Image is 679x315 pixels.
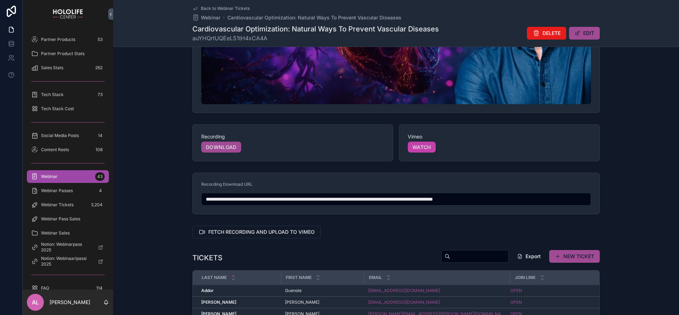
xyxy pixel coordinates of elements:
[41,147,69,153] span: Content Reels
[53,8,83,20] img: App logo
[95,172,105,181] div: 43
[510,299,596,305] a: OPEN
[201,288,277,293] a: Addor
[41,230,70,236] span: Webinar Sales
[549,250,600,263] button: NEW TICKET
[510,288,522,293] a: OPEN
[27,102,109,115] a: Tech Stack Cost
[95,90,105,99] div: 73
[227,14,401,21] a: Cardiovascular Optimization: Natural Ways To Prevent Vascular Diseases
[93,145,105,154] div: 108
[192,34,439,42] span: auYHQrtUQEeL51tH4xCA4A
[285,288,302,293] span: Guenole
[408,133,591,140] span: Vimeo
[511,250,546,263] button: Export
[94,284,105,292] div: 114
[50,299,90,306] p: [PERSON_NAME]
[23,28,113,290] div: scrollable content
[208,228,315,236] span: FETCH RECORDING AND UPLOAD TO VIMEO
[27,241,109,254] a: Notion: Webinarpass 2025
[27,255,109,268] a: Notion: Webinaaripassi 2025
[569,27,600,40] button: EDIT
[41,37,75,42] span: Partner Products
[192,6,250,11] a: Back to Webinar Tickets
[285,299,319,305] span: [PERSON_NAME]
[515,275,536,280] span: Join Link
[192,253,222,263] h1: TICKETS
[201,299,236,305] strong: [PERSON_NAME]
[408,142,436,153] a: WATCH
[201,182,253,187] span: Recording Download URL
[201,142,241,153] a: DOWNLOAD
[41,242,92,253] span: Notion: Webinarpass 2025
[27,227,109,239] a: Webinar Sales
[202,275,227,280] span: Last Name
[41,285,49,291] span: FAQ
[510,299,522,305] a: OPEN
[285,288,360,293] a: Guenole
[41,65,63,71] span: Sales Stats
[32,298,39,307] span: AL
[192,226,321,238] button: FETCH RECORDING AND UPLOAD TO VIMEO
[41,133,79,138] span: Social Media Posts
[201,14,220,21] span: Webinar
[369,275,382,280] span: Email
[41,106,74,112] span: Tech Stack Cost
[542,30,561,37] span: DELETE
[27,282,109,295] a: FAQ114
[27,129,109,142] a: Social Media Posts14
[368,299,506,305] a: [EMAIL_ADDRESS][DOMAIN_NAME]
[368,288,506,293] a: [EMAIL_ADDRESS][DOMAIN_NAME]
[368,299,440,305] a: [EMAIL_ADDRESS][DOMAIN_NAME]
[27,61,109,74] a: Sales Stats262
[96,186,105,195] div: 4
[27,198,109,211] a: Webinar Tickets3,204
[201,288,214,293] strong: Addor
[201,299,277,305] a: [PERSON_NAME]
[41,202,74,208] span: Webinar Tickets
[41,174,58,179] span: Webinar
[95,35,105,44] div: 53
[89,201,105,209] div: 3,204
[285,299,360,305] a: [PERSON_NAME]
[527,27,566,40] button: DELETE
[27,33,109,46] a: Partner Products53
[192,24,439,34] h1: Cardiovascular Optimization: Natural Ways To Prevent Vascular Diseases
[27,213,109,225] a: Webinar Pass Sales
[510,288,596,293] a: OPEN
[41,216,80,222] span: Webinar Pass Sales
[201,133,384,140] span: Recording
[96,131,105,140] div: 14
[27,88,109,101] a: Tech Stack73
[286,275,312,280] span: First Name
[192,14,220,21] a: Webinar
[27,170,109,183] a: Webinar43
[368,288,440,293] a: [EMAIL_ADDRESS][DOMAIN_NAME]
[27,47,109,60] a: Partner Product Stats
[201,6,250,11] span: Back to Webinar Tickets
[27,143,109,156] a: Content Reels108
[41,51,85,57] span: Partner Product Stats
[41,92,64,97] span: Tech Stack
[41,188,73,194] span: Webinar Passes
[93,64,105,72] div: 262
[41,256,92,267] span: Notion: Webinaaripassi 2025
[27,184,109,197] a: Webinar Passes4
